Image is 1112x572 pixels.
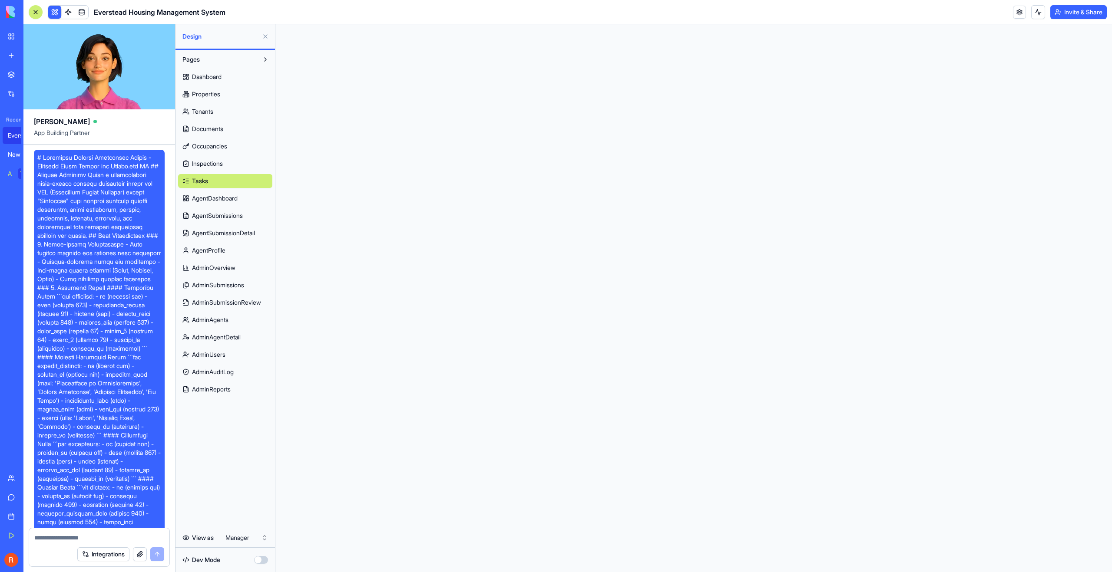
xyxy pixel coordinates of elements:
a: AdminAuditLog [178,365,272,379]
span: [PERSON_NAME] [34,116,90,127]
a: AI Logo GeneratorTRY [3,165,37,182]
span: AgentSubmissions [192,211,243,220]
span: AgentProfile [192,246,225,255]
span: Occupancies [192,142,227,151]
a: Tasks [178,174,272,188]
span: Documents [192,125,223,133]
div: AI Logo Generator [8,169,12,178]
span: AdminOverview [192,263,235,272]
a: Dashboard [178,70,272,84]
span: Dev Mode [192,556,220,564]
iframe: To enrich screen reader interactions, please activate Accessibility in Grammarly extension settings [275,24,1112,572]
span: View as [192,533,214,542]
span: App Building Partner [34,128,165,144]
span: Pages [182,55,200,64]
div: Everstead Housing Management System [8,131,32,140]
a: AdminOverview [178,261,272,275]
span: AdminAuditLog [192,368,234,376]
span: Tasks [192,177,208,185]
div: TRY [18,168,32,179]
span: Tenants [192,107,213,116]
span: AdminSubmissionReview [192,298,261,307]
a: AgentSubmissions [178,209,272,223]
a: AgentProfile [178,243,272,257]
a: Tenants [178,105,272,118]
span: AdminReports [192,385,231,394]
span: Design [182,32,258,41]
span: AdminSubmissions [192,281,244,289]
a: Everstead Housing Management System [3,127,37,144]
span: Inspections [192,159,223,168]
a: Documents [178,122,272,136]
span: Properties [192,90,220,99]
a: AgentDashboard [178,191,272,205]
a: AdminAgentDetail [178,330,272,344]
a: AdminUsers [178,348,272,362]
img: logo [6,6,60,18]
span: AdminUsers [192,350,225,359]
div: New App [8,150,32,159]
img: ACg8ocIexV1h7OWzgzJh1nmo65KqNbXJQUqfMmcAtK7uR1gXbcNq9w=s96-c [4,553,18,567]
a: New App [3,146,37,163]
a: Inspections [178,157,272,171]
span: AdminAgents [192,316,228,324]
a: Properties [178,87,272,101]
span: Everstead Housing Management System [94,7,225,17]
span: Recent [3,116,21,123]
button: Integrations [77,547,129,561]
a: AdminSubmissionReview [178,296,272,309]
a: AdminReports [178,382,272,396]
a: AdminSubmissions [178,278,272,292]
button: Pages [178,53,258,66]
a: Occupancies [178,139,272,153]
a: AgentSubmissionDetail [178,226,272,240]
span: AdminAgentDetail [192,333,241,342]
button: Invite & Share [1050,5,1107,19]
span: AgentSubmissionDetail [192,229,255,237]
span: AgentDashboard [192,194,238,203]
span: Dashboard [192,72,222,81]
a: AdminAgents [178,313,272,327]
